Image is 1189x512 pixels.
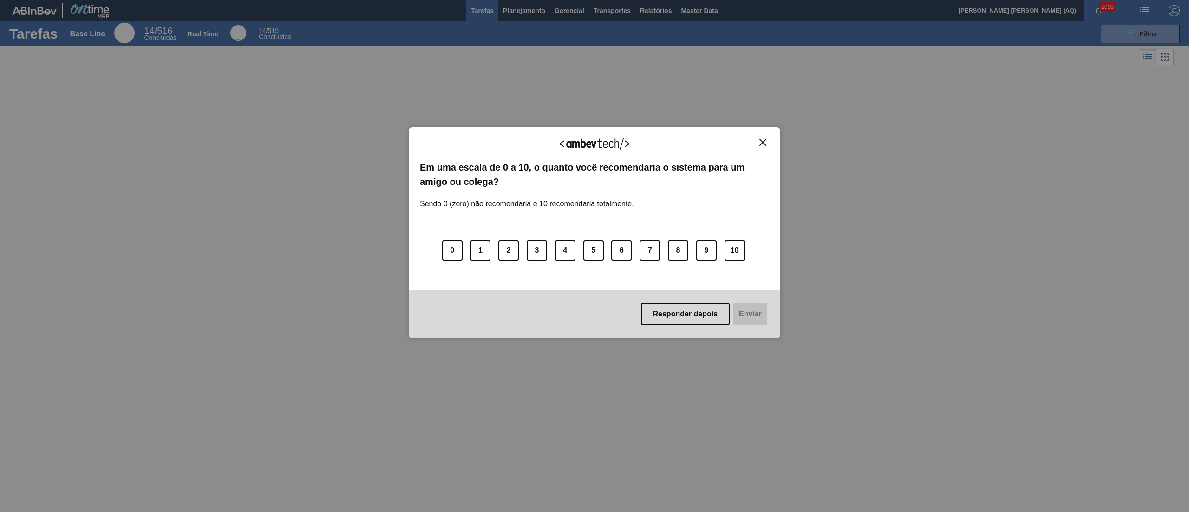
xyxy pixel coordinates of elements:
[527,240,547,261] button: 3
[641,303,730,325] button: Responder depois
[696,240,717,261] button: 9
[442,240,463,261] button: 0
[420,160,769,189] label: Em uma escala de 0 a 10, o quanto você recomendaria o sistema para um amigo ou colega?
[583,240,604,261] button: 5
[640,240,660,261] button: 7
[470,240,490,261] button: 1
[555,240,575,261] button: 4
[420,189,634,208] label: Sendo 0 (zero) não recomendaria e 10 recomendaria totalmente.
[611,240,632,261] button: 6
[498,240,519,261] button: 2
[759,139,766,146] img: Close
[560,138,629,150] img: Logo Ambevtech
[668,240,688,261] button: 8
[757,138,769,146] button: Close
[725,240,745,261] button: 10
